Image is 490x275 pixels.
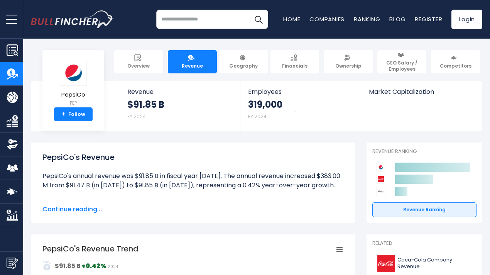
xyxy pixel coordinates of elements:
[54,107,93,121] a: +Follow
[62,111,66,118] strong: +
[127,88,233,95] span: Revenue
[60,100,87,107] small: PEP
[389,15,406,23] a: Blog
[431,50,480,73] a: Competitors
[31,10,114,28] a: Go to homepage
[381,60,423,72] span: CEO Salary / Employees
[248,88,353,95] span: Employees
[42,243,139,254] tspan: PepsiCo's Revenue Trend
[114,50,163,73] a: Overview
[240,81,360,131] a: Employees 319,000 FY 2024
[282,63,308,69] span: Financials
[309,15,345,23] a: Companies
[31,10,114,28] img: bullfincher logo
[335,63,362,69] span: Ownership
[42,151,343,163] h1: PepsiCo's Revenue
[182,63,203,69] span: Revenue
[440,63,471,69] span: Competitors
[42,199,343,227] li: PepsiCo's quarterly revenue was $22.73 B in the quarter ending [DATE]. The quarterly revenue incr...
[127,98,164,110] strong: $91.85 B
[168,50,217,73] a: Revenue
[372,148,476,155] p: Revenue Ranking
[229,63,258,69] span: Geography
[415,15,442,23] a: Register
[42,171,343,190] li: PepsiCo's annual revenue was $91.85 B in fiscal year [DATE]. The annual revenue increased $383.00...
[451,10,482,29] a: Login
[42,205,343,214] span: Continue reading...
[60,92,87,98] span: PepsiCo
[7,139,18,150] img: Ownership
[283,15,300,23] a: Home
[369,88,474,95] span: Market Capitalization
[82,261,106,270] strong: +0.42%
[376,163,385,172] img: PepsiCo competitors logo
[127,113,146,120] small: FY 2024
[376,175,385,184] img: Coca-Cola Company competitors logo
[372,253,476,274] a: Coca-Cola Company Revenue
[248,98,282,110] strong: 319,000
[248,113,267,120] small: FY 2024
[377,255,395,272] img: KO logo
[270,50,319,73] a: Financials
[377,50,426,73] a: CEO Salary / Employees
[354,15,380,23] a: Ranking
[42,261,52,270] img: addasd
[120,81,240,131] a: Revenue $91.85 B FY 2024
[361,81,482,109] a: Market Capitalization
[127,63,150,69] span: Overview
[219,50,268,73] a: Geography
[372,202,476,217] a: Revenue Ranking
[324,50,373,73] a: Ownership
[59,59,87,108] a: PepsiCo PEP
[108,264,118,270] span: 2024
[249,10,268,29] button: Search
[372,240,476,247] p: Related
[55,261,81,270] strong: $91.85 B
[376,187,385,196] img: Keurig Dr Pepper competitors logo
